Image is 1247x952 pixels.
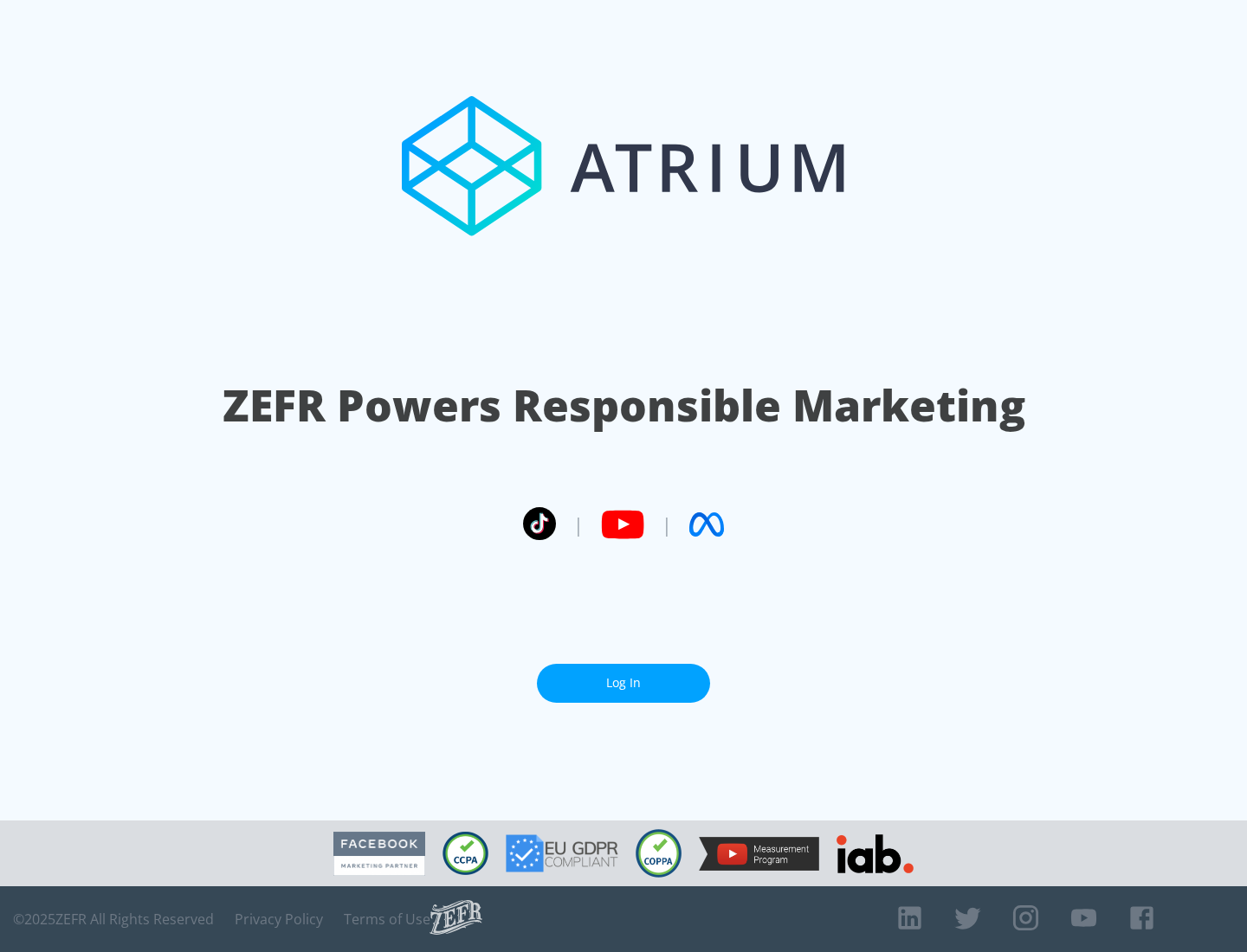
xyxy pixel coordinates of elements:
h1: ZEFR Powers Responsible Marketing [223,376,1025,435]
img: GDPR Compliant [506,834,618,872]
img: Facebook Marketing Partner [333,832,425,876]
span: | [662,511,672,537]
a: Privacy Policy [235,910,323,928]
img: YouTube Measurement Program [699,837,819,871]
span: © 2025 ZEFR All Rights Reserved [13,910,214,928]
span: | [573,511,584,537]
img: CCPA Compliant [443,832,488,875]
img: IAB [837,834,914,873]
a: Terms of Use [344,910,430,928]
img: COPPA Compliant [636,829,682,878]
a: Log In [537,664,710,703]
